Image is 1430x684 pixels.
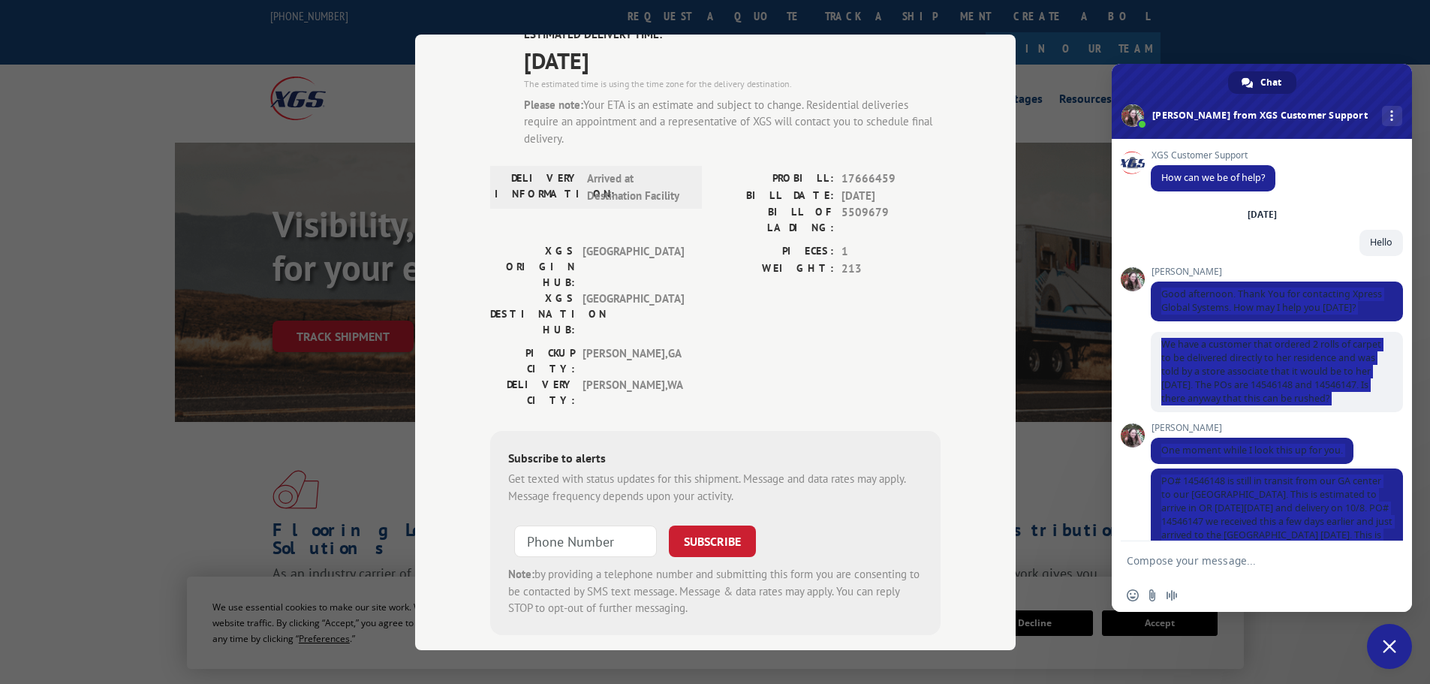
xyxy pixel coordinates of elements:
[841,170,941,188] span: 17666459
[1151,267,1403,277] span: [PERSON_NAME]
[508,567,534,581] strong: Note:
[1228,71,1296,94] div: Chat
[841,243,941,261] span: 1
[490,243,575,291] label: XGS ORIGIN HUB:
[1151,150,1275,161] span: XGS Customer Support
[1161,338,1381,405] span: We have a customer that ordered 2 rolls of carpet to be delivered directly to her residence and w...
[524,77,941,90] div: The estimated time is using the time zone for the delivery destination.
[1151,423,1353,433] span: [PERSON_NAME]
[715,170,834,188] label: PROBILL:
[508,449,923,471] div: Subscribe to alerts
[1166,589,1178,601] span: Audio message
[524,96,941,147] div: Your ETA is an estimate and subject to change. Residential deliveries require an appointment and ...
[524,97,583,111] strong: Please note:
[1161,475,1392,555] span: PO# 14546148 is still in transit from our GA center to our [GEOGRAPHIC_DATA]. This is estimated t...
[1127,554,1364,568] textarea: Compose your message...
[583,243,684,291] span: [GEOGRAPHIC_DATA]
[1382,106,1402,126] div: More channels
[1248,210,1277,219] div: [DATE]
[1370,236,1392,249] span: Hello
[669,526,756,557] button: SUBSCRIBE
[490,291,575,338] label: XGS DESTINATION HUB:
[1161,288,1382,314] span: Good afternoon. Thank You for contacting Xpress Global Systems. How may I help you [DATE]?
[583,291,684,338] span: [GEOGRAPHIC_DATA]
[841,187,941,204] span: [DATE]
[1161,171,1265,184] span: How can we be of help?
[1260,71,1281,94] span: Chat
[490,377,575,408] label: DELIVERY CITY:
[1146,589,1158,601] span: Send a file
[715,187,834,204] label: BILL DATE:
[1127,589,1139,601] span: Insert an emoji
[715,204,834,236] label: BILL OF LADING:
[1367,624,1412,669] div: Close chat
[490,345,575,377] label: PICKUP CITY:
[495,170,580,204] label: DELIVERY INFORMATION:
[583,345,684,377] span: [PERSON_NAME] , GA
[524,26,941,44] label: ESTIMATED DELIVERY TIME:
[715,260,834,277] label: WEIGHT:
[508,471,923,505] div: Get texted with status updates for this shipment. Message and data rates may apply. Message frequ...
[841,204,941,236] span: 5509679
[524,43,941,77] span: [DATE]
[715,243,834,261] label: PIECES:
[841,260,941,277] span: 213
[587,170,688,204] span: Arrived at Destination Facility
[583,377,684,408] span: [PERSON_NAME] , WA
[514,526,657,557] input: Phone Number
[508,566,923,617] div: by providing a telephone number and submitting this form you are consenting to be contacted by SM...
[1161,444,1343,457] span: One moment while I look this up for you.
